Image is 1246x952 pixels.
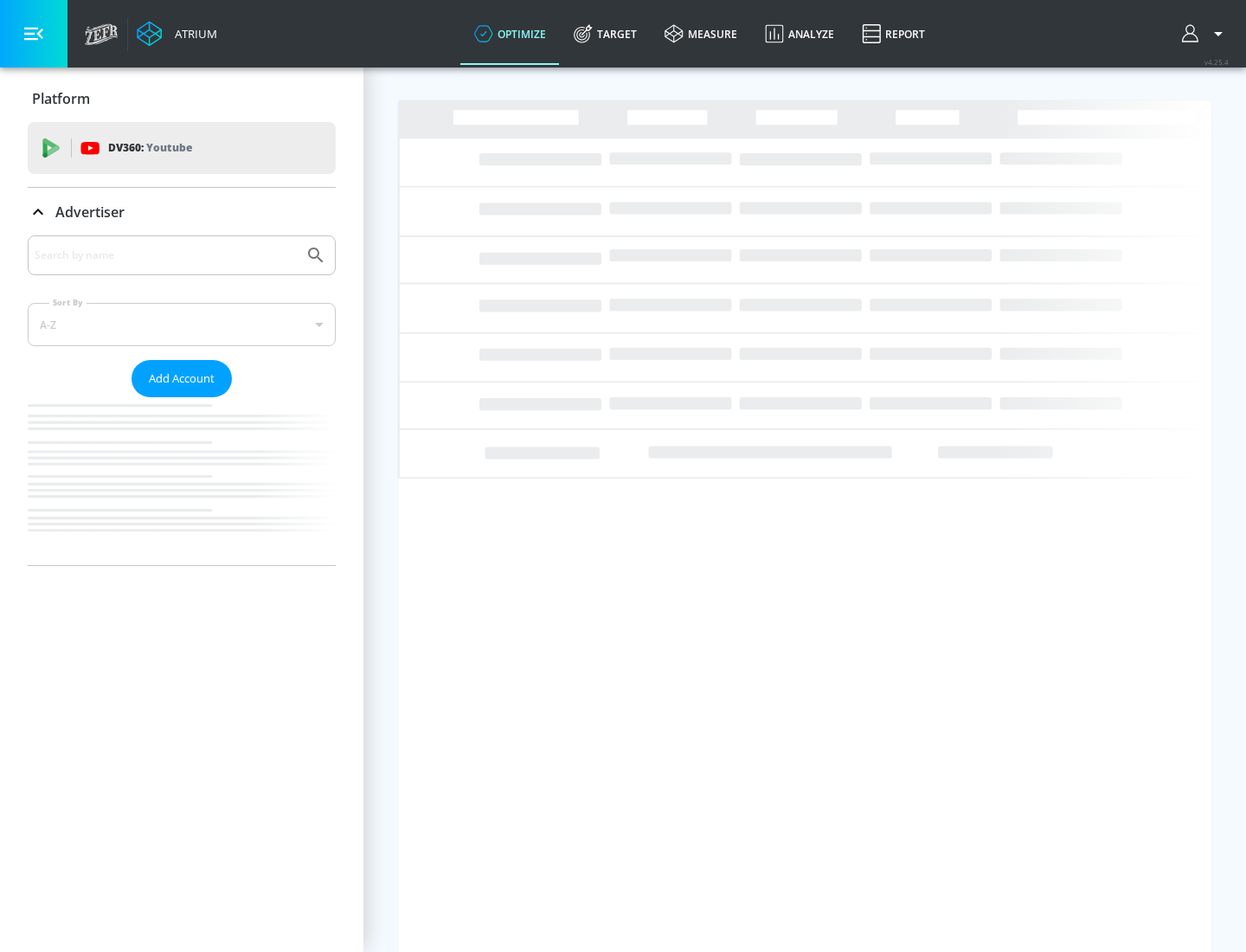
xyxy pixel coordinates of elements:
[848,3,939,65] a: Report
[146,138,192,157] p: Youtube
[32,89,90,108] p: Platform
[132,360,232,397] button: Add Account
[108,138,192,158] p: DV360:
[1204,57,1229,67] span: v 4.25.4
[28,235,336,565] div: Advertiser
[137,21,217,47] a: Atrium
[28,188,336,236] div: Advertiser
[651,3,751,65] a: measure
[751,3,848,65] a: Analyze
[28,397,336,565] nav: list of Advertiser
[28,303,336,346] div: A-Z
[28,74,336,123] div: Platform
[460,3,560,65] a: optimize
[49,297,87,308] label: Sort By
[560,3,651,65] a: Target
[28,122,336,174] div: DV360: Youtube
[35,244,297,267] input: Search by name
[149,369,215,389] span: Add Account
[55,203,125,222] p: Advertiser
[168,26,217,42] div: Atrium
